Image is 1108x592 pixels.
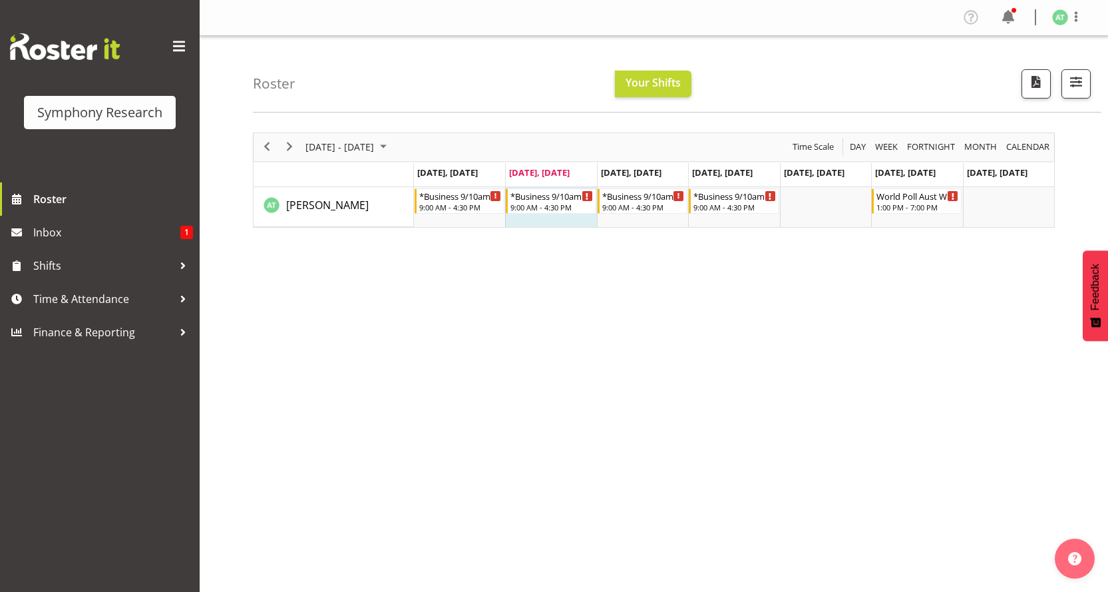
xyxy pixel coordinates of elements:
[286,197,369,213] a: [PERSON_NAME]
[791,139,836,155] button: Time Scale
[33,256,173,276] span: Shifts
[301,133,395,161] div: Sep 29 - Oct 05, 2025
[906,139,956,155] span: Fortnight
[37,103,162,123] div: Symphony Research
[848,139,867,155] span: Day
[419,202,501,212] div: 9:00 AM - 4:30 PM
[872,188,962,214] div: Angela Tunnicliffe"s event - World Poll Aust Wkend Begin From Saturday, October 4, 2025 at 1:00:0...
[848,139,868,155] button: Timeline Day
[962,139,1000,155] button: Timeline Month
[1083,250,1108,341] button: Feedback - Show survey
[286,198,369,212] span: [PERSON_NAME]
[876,189,958,202] div: World Poll Aust Wkend
[1021,69,1051,99] button: Download a PDF of the roster according to the set date range.
[33,322,173,342] span: Finance & Reporting
[281,139,299,155] button: Next
[693,202,775,212] div: 9:00 AM - 4:30 PM
[693,189,775,202] div: *Business 9/10am ~ 4:30pm
[1004,139,1052,155] button: Month
[615,71,691,97] button: Your Shifts
[304,139,375,155] span: [DATE] - [DATE]
[873,139,900,155] button: Timeline Week
[784,166,844,178] span: [DATE], [DATE]
[876,202,958,212] div: 1:00 PM - 7:00 PM
[33,189,193,209] span: Roster
[689,188,779,214] div: Angela Tunnicliffe"s event - *Business 9/10am ~ 4:30pm Begin From Thursday, October 2, 2025 at 9:...
[626,75,681,90] span: Your Shifts
[278,133,301,161] div: next period
[506,188,596,214] div: Angela Tunnicliffe"s event - *Business 9/10am ~ 4:30pm Begin From Tuesday, September 30, 2025 at ...
[1089,264,1101,310] span: Feedback
[874,139,899,155] span: Week
[253,76,295,91] h4: Roster
[1068,552,1081,565] img: help-xxl-2.png
[253,133,1055,228] div: Timeline Week of September 30, 2025
[1052,9,1068,25] img: angela-tunnicliffe1838.jpg
[180,226,193,239] span: 1
[1061,69,1091,99] button: Filter Shifts
[692,166,753,178] span: [DATE], [DATE]
[601,166,661,178] span: [DATE], [DATE]
[33,222,180,242] span: Inbox
[602,202,684,212] div: 9:00 AM - 4:30 PM
[602,189,684,202] div: *Business 9/10am ~ 4:30pm
[509,166,570,178] span: [DATE], [DATE]
[10,33,120,60] img: Rosterit website logo
[417,166,478,178] span: [DATE], [DATE]
[254,187,414,227] td: Angela Tunnicliffe resource
[1005,139,1051,155] span: calendar
[510,189,592,202] div: *Business 9/10am ~ 4:30pm
[33,289,173,309] span: Time & Attendance
[875,166,936,178] span: [DATE], [DATE]
[414,187,1054,227] table: Timeline Week of September 30, 2025
[905,139,958,155] button: Fortnight
[419,189,501,202] div: *Business 9/10am ~ 4:30pm
[510,202,592,212] div: 9:00 AM - 4:30 PM
[415,188,504,214] div: Angela Tunnicliffe"s event - *Business 9/10am ~ 4:30pm Begin From Monday, September 29, 2025 at 9...
[258,139,276,155] button: Previous
[791,139,835,155] span: Time Scale
[303,139,393,155] button: September 2025
[967,166,1027,178] span: [DATE], [DATE]
[598,188,687,214] div: Angela Tunnicliffe"s event - *Business 9/10am ~ 4:30pm Begin From Wednesday, October 1, 2025 at 9...
[256,133,278,161] div: previous period
[963,139,998,155] span: Month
